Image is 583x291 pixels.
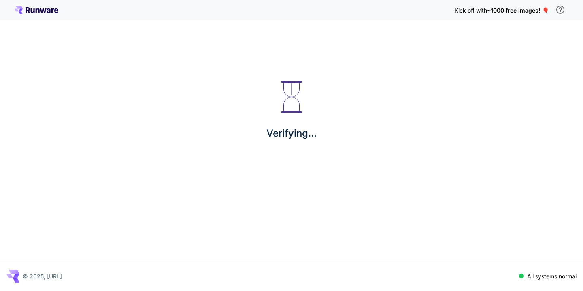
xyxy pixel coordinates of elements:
span: Kick off with [455,7,487,14]
p: Verifying... [266,126,317,141]
p: © 2025, [URL] [23,272,62,280]
p: All systems normal [527,272,577,280]
span: ~1000 free images! 🎈 [487,7,549,14]
button: In order to qualify for free credit, you need to sign up with a business email address and click ... [552,2,568,18]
